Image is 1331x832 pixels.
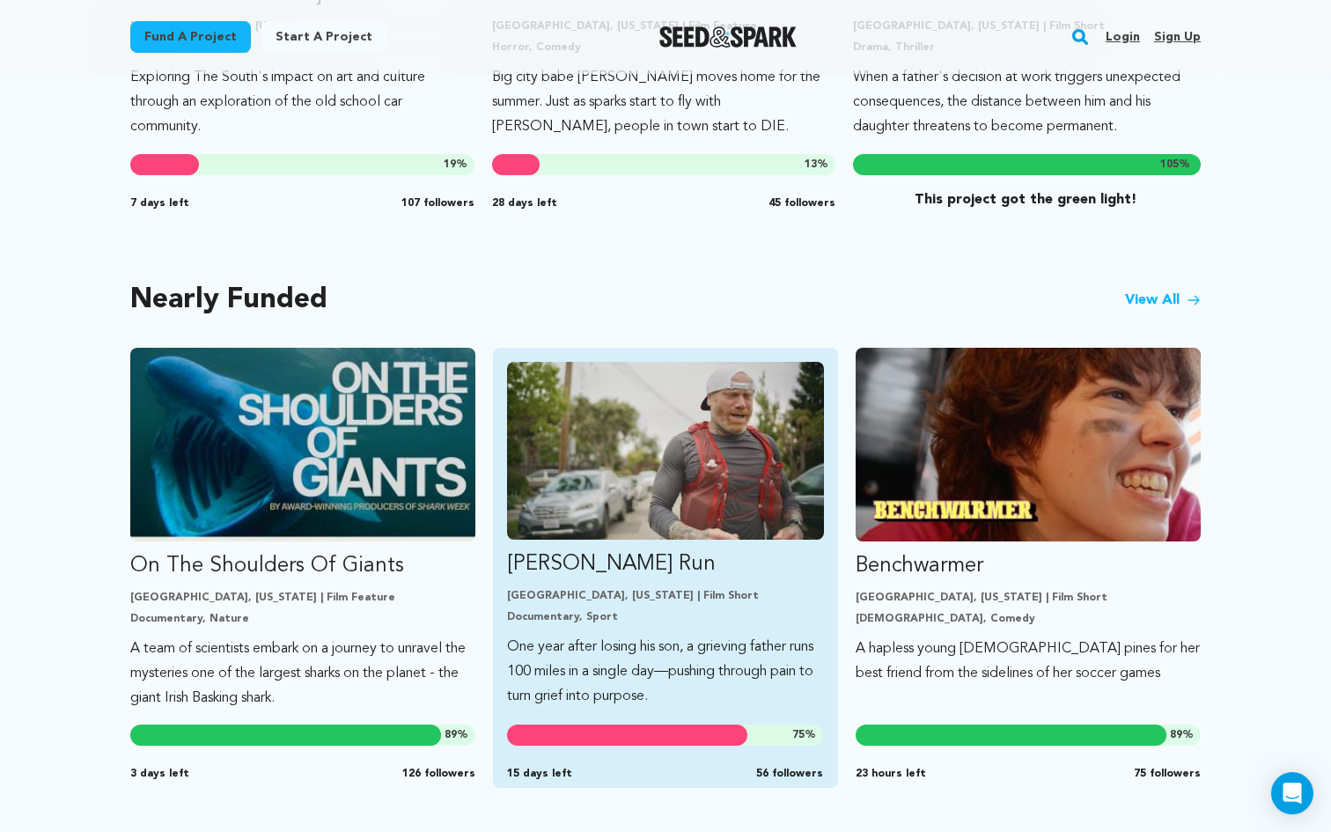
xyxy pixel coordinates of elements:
[130,348,475,711] a: Fund On The Shoulders Of Giants
[856,348,1201,686] a: Fund Benchwarmer
[507,589,824,603] p: [GEOGRAPHIC_DATA], [US_STATE] | Film Short
[445,730,457,740] span: 89
[507,362,824,709] a: Fund Ryan’s Run
[659,26,798,48] img: Seed&Spark Logo Dark Mode
[444,158,467,172] span: %
[805,159,817,170] span: 13
[805,158,828,172] span: %
[1160,158,1190,172] span: %
[507,550,824,578] p: [PERSON_NAME] Run
[1170,728,1194,742] span: %
[130,288,327,313] h2: Nearly Funded
[856,767,926,781] span: 23 hours left
[261,21,386,53] a: Start a project
[853,189,1197,210] p: This project got the green light!
[1160,159,1179,170] span: 105
[768,196,835,210] span: 45 followers
[507,610,824,624] p: Documentary, Sport
[1154,23,1201,51] a: Sign up
[1106,23,1140,51] a: Login
[507,635,824,709] p: One year after losing his son, a grieving father runs 100 miles in a single day—pushing through p...
[853,65,1197,139] p: When a father's decision at work triggers unexpected consequences, the distance between him and h...
[1134,767,1201,781] span: 75 followers
[130,65,474,139] p: Exploring The South's impact on art and culture through an exploration of the old school car comm...
[130,612,475,626] p: Documentary, Nature
[492,65,836,139] p: Big city babe [PERSON_NAME] moves home for the summer. Just as sparks start to fly with [PERSON_N...
[659,26,798,48] a: Seed&Spark Homepage
[445,728,468,742] span: %
[130,552,475,580] p: On The Shoulders Of Giants
[130,767,189,781] span: 3 days left
[130,637,475,711] p: A team of scientists embark on a journey to unravel the mysteries one of the largest sharks on th...
[856,552,1201,580] p: Benchwarmer
[792,728,816,742] span: %
[130,21,251,53] a: Fund a project
[507,767,572,781] span: 15 days left
[856,591,1201,605] p: [GEOGRAPHIC_DATA], [US_STATE] | Film Short
[756,767,823,781] span: 56 followers
[1125,290,1201,311] a: View All
[130,591,475,605] p: [GEOGRAPHIC_DATA], [US_STATE] | Film Feature
[1170,730,1182,740] span: 89
[130,196,189,210] span: 7 days left
[856,637,1201,686] p: A hapless young [DEMOGRAPHIC_DATA] pines for her best friend from the sidelines of her soccer games
[792,730,805,740] span: 75
[402,767,475,781] span: 126 followers
[856,612,1201,626] p: [DEMOGRAPHIC_DATA], Comedy
[492,196,557,210] span: 28 days left
[444,159,456,170] span: 19
[1271,772,1313,814] div: Open Intercom Messenger
[401,196,474,210] span: 107 followers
